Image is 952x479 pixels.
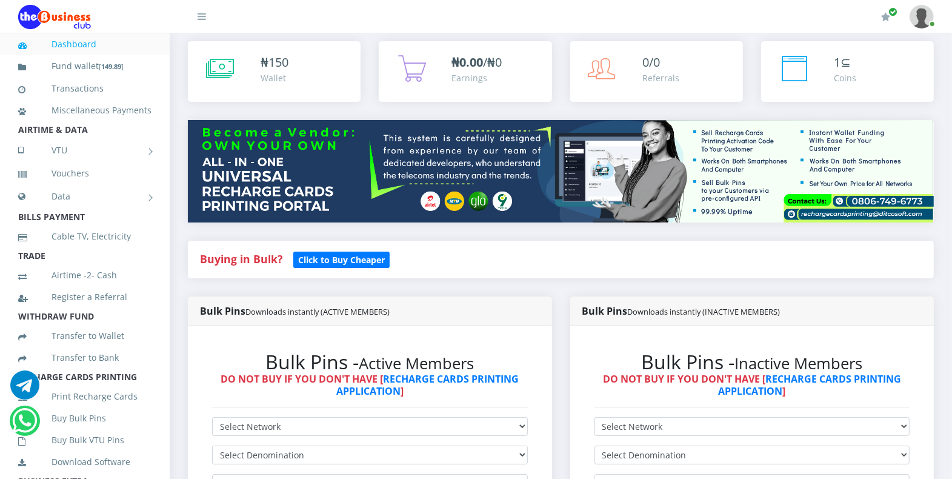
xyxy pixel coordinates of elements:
[99,62,124,71] small: [ ]
[18,344,151,372] a: Transfer to Bank
[18,223,151,250] a: Cable TV, Electricity
[18,383,151,410] a: Print Recharge Cards
[451,72,502,84] div: Earnings
[101,62,121,71] b: 149.89
[603,372,901,397] strong: DO NOT BUY IF YOU DON'T HAVE [ ]
[200,304,390,318] strong: Bulk Pins
[628,306,781,317] small: Downloads instantly (INACTIVE MEMBERS)
[221,372,519,397] strong: DO NOT BUY IF YOU DON'T HAVE [ ]
[18,261,151,289] a: Airtime -2- Cash
[888,7,897,16] span: Renew/Upgrade Subscription
[188,41,361,102] a: ₦150 Wallet
[18,159,151,187] a: Vouchers
[268,54,288,70] span: 150
[261,72,288,84] div: Wallet
[18,135,151,166] a: VTU
[18,426,151,454] a: Buy Bulk VTU Pins
[293,252,390,266] a: Click to Buy Cheaper
[12,415,37,435] a: Chat for support
[451,54,502,70] span: /₦0
[379,41,551,102] a: ₦0.00/₦0 Earnings
[18,181,151,212] a: Data
[18,322,151,350] a: Transfer to Wallet
[188,120,934,223] img: multitenant_rcp.png
[18,75,151,102] a: Transactions
[245,306,390,317] small: Downloads instantly (ACTIVE MEMBERS)
[834,54,840,70] span: 1
[359,353,474,374] small: Active Members
[643,54,661,70] span: 0/0
[212,350,528,373] h2: Bulk Pins -
[451,54,483,70] b: ₦0.00
[298,254,385,266] b: Click to Buy Cheaper
[18,448,151,476] a: Download Software
[200,252,282,266] strong: Buying in Bulk?
[18,52,151,81] a: Fund wallet[149.89]
[718,372,901,397] a: RECHARGE CARDS PRINTING APPLICATION
[734,353,862,374] small: Inactive Members
[18,404,151,432] a: Buy Bulk Pins
[336,372,519,397] a: RECHARGE CARDS PRINTING APPLICATION
[643,72,680,84] div: Referrals
[261,53,288,72] div: ₦
[834,72,856,84] div: Coins
[18,30,151,58] a: Dashboard
[834,53,856,72] div: ⊆
[10,380,39,400] a: Chat for support
[594,350,910,373] h2: Bulk Pins -
[18,96,151,124] a: Miscellaneous Payments
[570,41,743,102] a: 0/0 Referrals
[18,5,91,29] img: Logo
[881,12,890,22] i: Renew/Upgrade Subscription
[18,283,151,311] a: Register a Referral
[910,5,934,28] img: User
[582,304,781,318] strong: Bulk Pins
